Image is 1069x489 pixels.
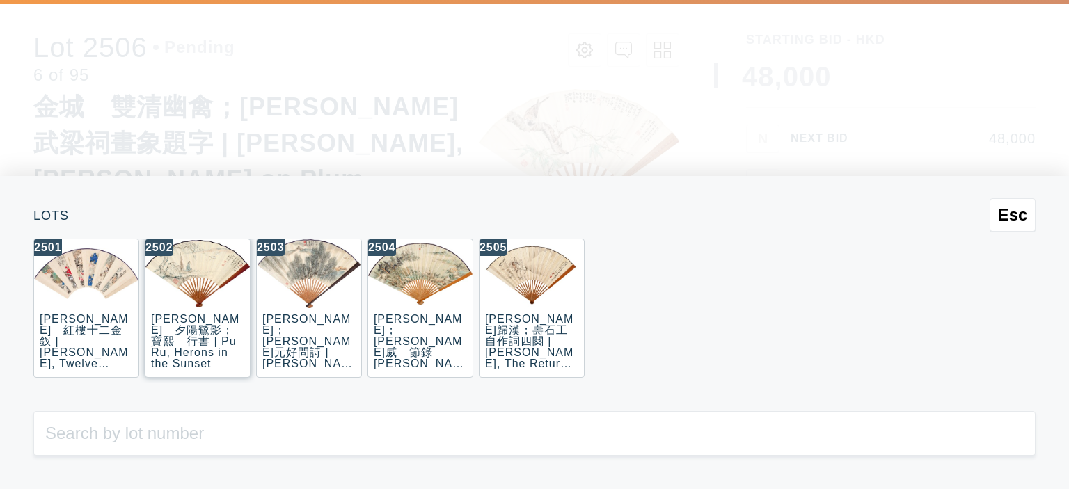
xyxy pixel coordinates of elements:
[480,239,507,256] div: 2505
[33,209,1036,222] div: Lots
[368,239,396,256] div: 2504
[262,313,356,425] div: [PERSON_NAME]；[PERSON_NAME]元好問詩 | [PERSON_NAME], [PERSON_NAME] in [GEOGRAPHIC_DATA]
[485,313,580,425] div: [PERSON_NAME]歸漢；壽石工 自作詞四闋 | [PERSON_NAME], The Return of [DEMOGRAPHIC_DATA][PERSON_NAME]
[40,313,128,380] div: [PERSON_NAME] 紅樓十二金釵 | [PERSON_NAME], Twelve Beauties
[990,198,1036,232] button: Esc
[998,205,1028,225] span: Esc
[151,313,239,369] div: [PERSON_NAME] 夕陽鷺影；寶熙 行書 | Pu Ru, Herons in the Sunset
[34,239,62,256] div: 2501
[33,411,1036,456] input: Search by lot number
[374,313,464,414] div: [PERSON_NAME]；[PERSON_NAME]威 節錄[PERSON_NAME]札 | [PERSON_NAME], Summer Lotus Pond
[145,239,173,256] div: 2502
[257,239,285,256] div: 2503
